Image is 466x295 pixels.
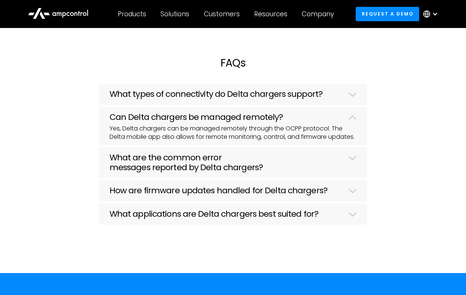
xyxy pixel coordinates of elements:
div: Solutions [160,10,189,18]
img: Dropdown Arrow [349,156,356,160]
div: Customers [204,10,240,18]
h3: What are the common error messages reported by Delta chargers? [110,153,340,173]
img: Dropdown Arrow [349,115,356,120]
p: Yes, Delta chargers can be managed remotely through the OCPP protocol. The Delta mobile app also ... [110,124,357,141]
h2: FAQs [28,57,438,70]
h3: What applications are Delta chargers best suited for? [110,209,318,219]
h3: Can Delta chargers be managed remotely? [110,112,283,122]
h3: How are firmware updates handled for Delta chargers? [110,186,327,196]
div: Company [302,10,334,18]
div: Resources [254,10,287,18]
h3: What types of connectivity do Delta chargers support? [110,89,322,99]
div: Products [118,10,146,18]
img: Dropdown Arrow [349,189,356,193]
a: Request a demo [356,7,419,21]
img: Dropdown Arrow [349,92,356,97]
img: Dropdown Arrow [349,212,356,217]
